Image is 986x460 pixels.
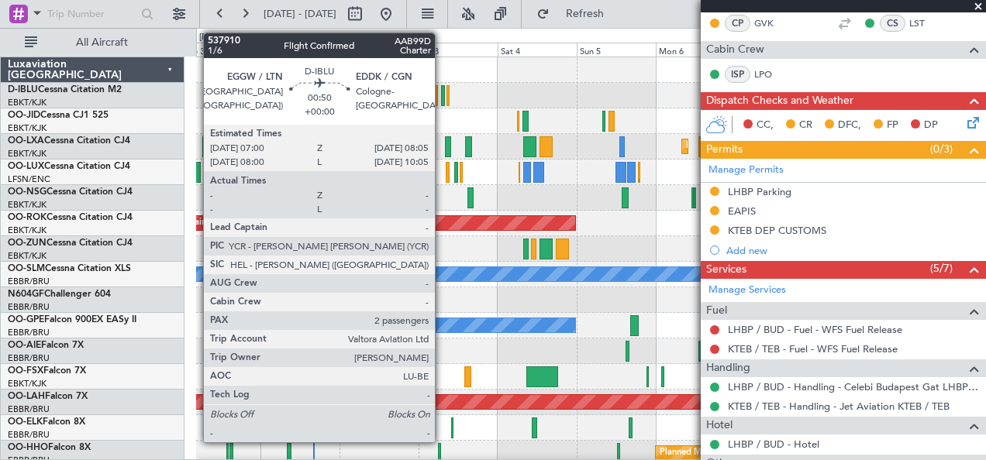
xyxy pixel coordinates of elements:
[419,43,498,57] div: Fri 3
[8,97,47,108] a: EBKT/KJK
[8,378,47,390] a: EBKT/KJK
[726,244,978,257] div: Add new
[728,438,819,451] a: LHBP / BUD - Hotel
[8,392,88,401] a: OO-LAHFalcon 7X
[8,290,44,299] span: N604GF
[728,224,826,237] div: KTEB DEP CUSTOMS
[498,43,577,57] div: Sat 4
[725,15,750,32] div: CP
[728,204,756,218] div: EAPIS
[8,187,133,197] a: OO-NSGCessna Citation CJ4
[8,327,50,338] a: EBBR/BRU
[8,213,133,222] a: OO-ROKCessna Citation CJ4
[880,15,905,32] div: CS
[8,443,48,452] span: OO-HHO
[728,185,791,198] div: LHBP Parking
[8,111,109,120] a: OO-JIDCessna CJ1 525
[8,250,47,262] a: EBKT/KJK
[8,366,86,376] a: OO-FSXFalcon 7X
[8,239,47,248] span: OO-ZUN
[706,261,746,279] span: Services
[656,43,735,57] div: Mon 6
[706,359,750,377] span: Handling
[8,341,84,350] a: OO-AIEFalcon 7X
[181,43,260,57] div: Tue 30
[728,342,898,355] a: KTEB / TEB - Fuel - WFS Fuel Release
[728,400,950,413] a: KTEB / TEB - Handling - Jet Aviation KTEB / TEB
[529,2,622,26] button: Refresh
[17,30,168,55] button: All Aircraft
[8,122,47,134] a: EBKT/KJK
[754,16,789,30] a: GVK
[708,283,786,298] a: Manage Services
[708,163,784,178] a: Manage Permits
[706,92,853,110] span: Dispatch Checks and Weather
[686,135,867,158] div: Planned Maint Kortrijk-[GEOGRAPHIC_DATA]
[8,301,50,313] a: EBBR/BRU
[8,148,47,160] a: EBKT/KJK
[706,41,764,59] span: Cabin Crew
[8,366,43,376] span: OO-FSX
[754,67,789,81] a: LPO
[8,239,133,248] a: OO-ZUNCessna Citation CJ4
[8,341,41,350] span: OO-AIE
[728,323,902,336] a: LHBP / BUD - Fuel - WFS Fuel Release
[930,260,953,276] span: (5/7)
[8,264,45,273] span: OO-SLM
[8,392,45,401] span: OO-LAH
[8,136,44,146] span: OO-LXA
[8,290,111,299] a: N604GFChallenger 604
[706,302,727,320] span: Fuel
[757,118,774,133] span: CC,
[8,417,85,427] a: OO-ELKFalcon 8X
[8,213,47,222] span: OO-ROK
[706,417,733,434] span: Hotel
[340,43,419,57] div: Thu 2
[8,199,47,211] a: EBKT/KJK
[577,43,656,57] div: Sun 5
[264,7,336,21] span: [DATE] - [DATE]
[8,276,50,287] a: EBBR/BRU
[838,118,861,133] span: DFC,
[887,118,898,133] span: FP
[930,141,953,157] span: (0/3)
[8,162,44,171] span: OO-LUX
[728,380,978,393] a: LHBP / BUD - Handling - Celebi Budapest Gat LHBP / BUD
[8,162,130,171] a: OO-LUXCessna Citation CJ4
[8,85,122,94] a: D-IBLUCessna Citation M2
[924,118,938,133] span: DP
[164,211,333,235] div: AOG Maint Kortrijk-[GEOGRAPHIC_DATA]
[8,173,50,185] a: LFSN/ENC
[343,314,411,337] div: No Crew Malaga
[263,31,289,44] div: [DATE]
[8,85,38,94] span: D-IBLU
[706,141,743,159] span: Permits
[8,352,50,364] a: EBBR/BRU
[8,315,136,324] a: OO-GPEFalcon 900EX EASy II
[8,111,40,120] span: OO-JID
[909,16,944,30] a: LST
[8,429,50,441] a: EBBR/BRU
[8,136,130,146] a: OO-LXACessna Citation CJ4
[8,187,47,197] span: OO-NSG
[199,31,226,44] div: [DATE]
[725,66,750,83] div: ISP
[8,264,131,273] a: OO-SLMCessna Citation XLS
[8,443,91,452] a: OO-HHOFalcon 8X
[8,225,47,236] a: EBKT/KJK
[553,9,618,19] span: Refresh
[40,37,164,48] span: All Aircraft
[8,417,43,427] span: OO-ELK
[799,118,812,133] span: CR
[47,2,136,26] input: Trip Number
[8,403,50,415] a: EBBR/BRU
[8,315,44,324] span: OO-GPE
[260,43,340,57] div: Wed 1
